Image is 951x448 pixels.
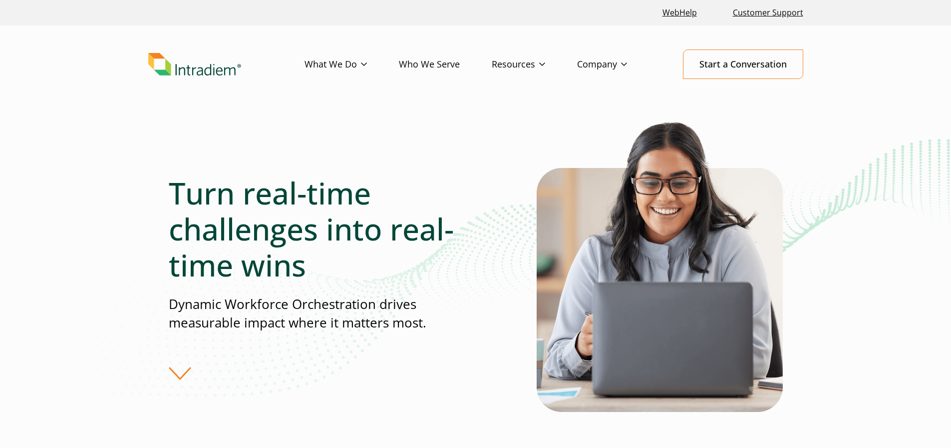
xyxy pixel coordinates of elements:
a: What We Do [305,50,399,79]
h1: Turn real-time challenges into real-time wins [169,175,475,283]
a: Who We Serve [399,50,492,79]
a: Customer Support [729,2,807,23]
a: Company [577,50,659,79]
p: Dynamic Workforce Orchestration drives measurable impact where it matters most. [169,295,475,332]
img: Intradiem [148,53,241,76]
a: Resources [492,50,577,79]
a: Link to homepage of Intradiem [148,53,305,76]
a: Start a Conversation [683,49,803,79]
img: Solutions for Contact Center Teams [537,119,783,412]
a: Link opens in a new window [658,2,701,23]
